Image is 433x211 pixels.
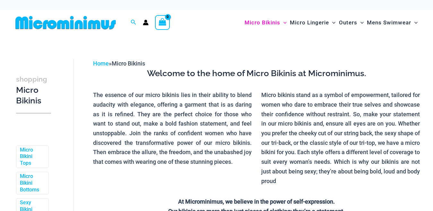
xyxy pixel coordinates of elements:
h3: Micro Bikinis [16,74,51,106]
a: View Shopping Cart, empty [155,15,170,30]
span: Menu Toggle [280,14,287,31]
a: Micro Bikini Tops [20,147,44,167]
a: Home [93,60,109,67]
a: Micro BikinisMenu ToggleMenu Toggle [243,13,288,32]
span: Menu Toggle [357,14,364,31]
span: » [93,60,145,67]
p: Micro bikinis stand as a symbol of empowerment, tailored for women who dare to embrace their true... [261,90,420,186]
a: Mens SwimwearMenu ToggleMenu Toggle [365,13,419,32]
a: Search icon link [131,19,136,27]
span: Micro Bikinis [112,60,145,67]
span: Micro Bikinis [245,14,280,31]
span: Menu Toggle [411,14,418,31]
a: Micro Bikini Bottoms [20,173,44,193]
img: MM SHOP LOGO FLAT [13,15,118,30]
strong: At Microminimus, we believe in the power of self-expression. [178,198,335,205]
a: OutersMenu ToggleMenu Toggle [337,13,365,32]
span: Menu Toggle [329,14,335,31]
h3: Welcome to the home of Micro Bikinis at Microminimus. [93,68,420,79]
span: Micro Lingerie [290,14,329,31]
nav: Site Navigation [242,12,420,33]
span: shopping [16,75,47,83]
span: Outers [339,14,357,31]
p: The essence of our micro bikinis lies in their ability to blend audacity with elegance, offering ... [93,90,252,167]
a: Micro LingerieMenu ToggleMenu Toggle [288,13,337,32]
a: Account icon link [143,20,149,25]
span: Mens Swimwear [367,14,411,31]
